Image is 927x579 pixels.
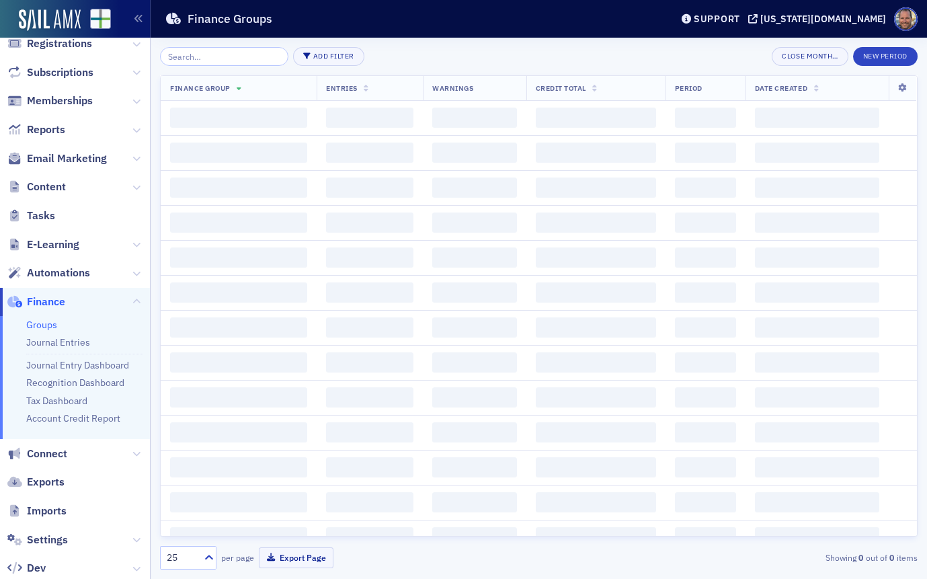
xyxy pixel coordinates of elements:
[536,457,656,477] span: ‌
[188,11,272,27] h1: Finance Groups
[7,122,65,137] a: Reports
[432,83,473,93] span: Warnings
[170,492,307,512] span: ‌
[536,108,656,128] span: ‌
[7,180,66,194] a: Content
[675,527,736,547] span: ‌
[26,377,124,389] a: Recognition Dashboard
[170,247,307,268] span: ‌
[432,352,517,373] span: ‌
[536,387,656,408] span: ‌
[326,213,413,233] span: ‌
[536,143,656,163] span: ‌
[27,295,65,309] span: Finance
[536,282,656,303] span: ‌
[7,65,93,80] a: Subscriptions
[27,93,93,108] span: Memberships
[675,282,736,303] span: ‌
[675,317,736,338] span: ‌
[675,352,736,373] span: ‌
[27,504,67,518] span: Imports
[675,247,736,268] span: ‌
[432,247,517,268] span: ‌
[170,527,307,547] span: ‌
[755,143,879,163] span: ‌
[27,237,79,252] span: E-Learning
[19,9,81,31] img: SailAMX
[26,395,87,407] a: Tax Dashboard
[675,213,736,233] span: ‌
[675,83,702,93] span: Period
[170,317,307,338] span: ‌
[432,527,517,547] span: ‌
[432,492,517,512] span: ‌
[432,422,517,442] span: ‌
[27,65,93,80] span: Subscriptions
[170,387,307,408] span: ‌
[853,47,918,66] button: New Period
[755,108,879,128] span: ‌
[674,551,918,564] div: Showing out of items
[536,527,656,547] span: ‌
[7,208,55,223] a: Tasks
[432,387,517,408] span: ‌
[856,551,866,564] strong: 0
[7,93,93,108] a: Memberships
[81,9,111,32] a: View Homepage
[26,319,57,331] a: Groups
[170,352,307,373] span: ‌
[326,457,413,477] span: ‌
[536,247,656,268] span: ‌
[536,83,586,93] span: Credit Total
[887,551,897,564] strong: 0
[536,352,656,373] span: ‌
[26,359,129,371] a: Journal Entry Dashboard
[7,36,92,51] a: Registrations
[27,36,92,51] span: Registrations
[755,352,879,373] span: ‌
[755,83,807,93] span: Date Created
[432,108,517,128] span: ‌
[7,237,79,252] a: E-Learning
[432,317,517,338] span: ‌
[760,13,886,25] div: [US_STATE][DOMAIN_NAME]
[7,295,65,309] a: Finance
[326,247,413,268] span: ‌
[170,143,307,163] span: ‌
[432,213,517,233] span: ‌
[432,282,517,303] span: ‌
[326,83,358,93] span: Entries
[755,282,879,303] span: ‌
[772,47,848,66] button: Close Month…
[7,475,65,490] a: Exports
[26,412,120,424] a: Account Credit Report
[536,213,656,233] span: ‌
[90,9,111,30] img: SailAMX
[755,178,879,198] span: ‌
[7,447,67,461] a: Connect
[7,151,107,166] a: Email Marketing
[27,475,65,490] span: Exports
[170,282,307,303] span: ‌
[170,457,307,477] span: ‌
[755,317,879,338] span: ‌
[7,266,90,280] a: Automations
[293,47,364,66] button: Add Filter
[326,492,413,512] span: ‌
[170,83,231,93] span: Finance Group
[755,527,879,547] span: ‌
[326,422,413,442] span: ‌
[326,352,413,373] span: ‌
[536,422,656,442] span: ‌
[27,208,55,223] span: Tasks
[170,213,307,233] span: ‌
[326,178,413,198] span: ‌
[536,492,656,512] span: ‌
[326,143,413,163] span: ‌
[432,143,517,163] span: ‌
[7,504,67,518] a: Imports
[7,561,46,576] a: Dev
[170,108,307,128] span: ‌
[326,282,413,303] span: ‌
[326,387,413,408] span: ‌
